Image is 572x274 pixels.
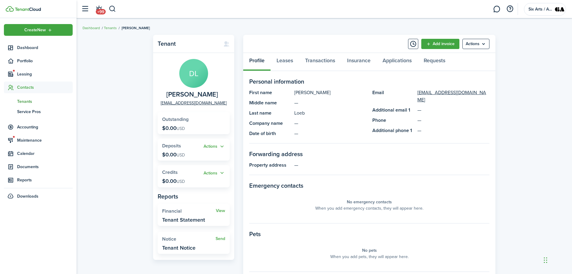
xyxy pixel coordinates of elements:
button: Open menu [4,24,73,36]
panel-main-placeholder-description: When you add pets, they will appear here. [330,254,409,260]
panel-main-title: Additional phone 1 [372,127,414,134]
widget-stats-title: Notice [162,236,216,242]
panel-main-title: Date of birth [249,130,291,137]
button: Open menu [204,170,225,177]
panel-main-placeholder-description: When you add emergency contacts, they will appear here. [315,205,423,211]
span: Contacts [17,84,73,91]
span: USD [177,152,185,158]
button: Open resource center [505,4,515,14]
panel-main-title: Phone [372,117,414,124]
panel-main-description: — [294,120,366,127]
a: Add invoice [421,39,459,49]
p: $0.00 [162,125,185,131]
panel-main-section-title: Emergency contacts [249,181,489,190]
span: Outstanding [162,116,189,123]
panel-main-description: [PERSON_NAME] [294,89,366,96]
panel-main-description: — [294,162,489,169]
panel-main-title: First name [249,89,291,96]
panel-main-title: Middle name [249,99,291,106]
a: Leases [271,53,299,71]
span: USD [177,125,185,132]
widget-stats-description: Tenant Notice [162,245,195,251]
panel-main-section-title: Forwarding address [249,149,489,159]
a: Service Pros [4,106,73,117]
button: Open menu [204,143,225,150]
a: Applications [377,53,418,71]
img: TenantCloud [6,6,14,12]
span: Maintenance [17,137,73,143]
panel-main-description: Loeb [294,109,366,117]
span: Reports [17,177,73,183]
button: Search [109,4,116,14]
button: Actions [204,170,225,177]
panel-main-title: Company name [249,120,291,127]
div: Drag [544,251,547,269]
a: View [216,208,225,213]
span: Documents [17,164,73,170]
span: Calendar [17,150,73,157]
a: Transactions [299,53,341,71]
img: TenantCloud [15,8,41,11]
a: Tenants [4,96,73,106]
span: +99 [96,9,106,14]
a: Messaging [491,2,502,17]
panel-main-placeholder-title: No emergency contacts [347,199,392,205]
panel-main-subtitle: Reports [158,192,230,201]
span: Service Pros [17,109,73,115]
panel-main-section-title: Personal information [249,77,489,86]
span: Tenants [17,98,73,105]
span: Leasing [17,71,73,77]
p: $0.00 [162,178,185,184]
a: Reports [4,174,73,186]
span: Downloads [17,193,38,199]
a: [EMAIL_ADDRESS][DOMAIN_NAME] [417,89,489,103]
button: Actions [204,143,225,150]
a: Insurance [341,53,377,71]
span: USD [177,178,185,185]
panel-main-title: Additional email 1 [372,106,414,114]
span: Create New [24,28,46,32]
widget-stats-title: Financial [162,208,216,214]
img: Six Arts / ADCo Properties / City Partners / [555,5,564,14]
iframe: Chat Widget [542,245,572,274]
a: Notifications [93,2,104,17]
p: $0.00 [162,152,185,158]
a: Dashboard [4,42,73,54]
a: Send [216,236,225,241]
panel-main-title: Last name [249,109,291,117]
span: Six Arts / ADCo Properties / City Partners / [528,7,552,11]
span: Portfolio [17,58,73,64]
a: Dashboard [83,25,100,31]
span: Accounting [17,124,73,130]
a: Tenants [104,25,117,31]
panel-main-placeholder-title: No pets [362,247,377,254]
panel-main-title: Property address [249,162,291,169]
button: Open menu [462,39,489,49]
widget-stats-description: Tenant Statement [162,217,205,223]
avatar-text: DL [179,59,208,88]
panel-main-description: — [294,99,366,106]
menu-btn: Actions [462,39,489,49]
panel-main-title: Tenant [158,40,217,47]
span: David Loeb [166,91,218,98]
panel-main-section-title: Pets [249,229,489,239]
a: Requests [418,53,451,71]
a: [EMAIL_ADDRESS][DOMAIN_NAME] [161,100,227,106]
panel-main-description: — [294,130,366,137]
button: Open sidebar [79,3,91,15]
span: [PERSON_NAME] [122,25,150,31]
span: Credits [162,169,178,176]
panel-main-title: Email [372,89,414,103]
span: Dashboard [17,45,73,51]
span: Deposits [162,142,181,149]
button: Timeline [408,39,418,49]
